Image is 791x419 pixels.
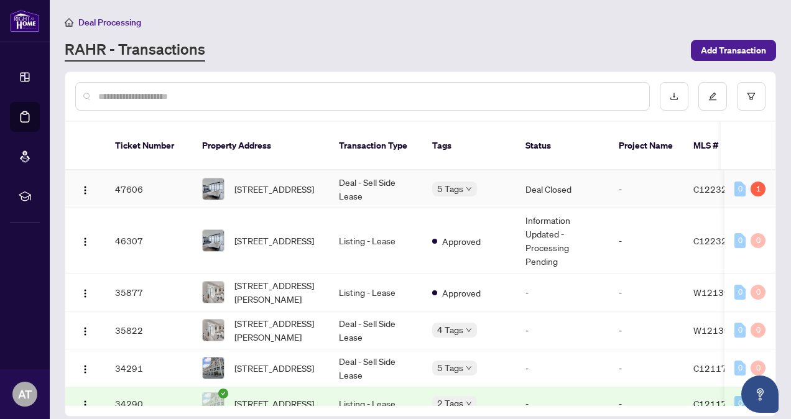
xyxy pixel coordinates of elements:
[105,274,192,311] td: 35877
[75,282,95,302] button: Logo
[693,362,744,374] span: C12117709
[751,361,766,375] div: 0
[442,234,481,248] span: Approved
[80,237,90,247] img: Logo
[218,389,228,398] span: check-circle
[683,122,758,170] th: MLS #
[234,234,314,247] span: [STREET_ADDRESS]
[105,170,192,208] td: 47606
[691,40,776,61] button: Add Transaction
[693,398,744,409] span: C12117709
[516,349,609,387] td: -
[609,349,683,387] td: -
[234,182,314,196] span: [STREET_ADDRESS]
[609,170,683,208] td: -
[466,186,472,192] span: down
[609,208,683,274] td: -
[234,361,314,375] span: [STREET_ADDRESS]
[437,182,463,196] span: 5 Tags
[437,323,463,337] span: 4 Tags
[734,396,746,411] div: 0
[234,279,319,306] span: [STREET_ADDRESS][PERSON_NAME]
[437,396,463,410] span: 2 Tags
[65,39,205,62] a: RAHR - Transactions
[516,208,609,274] td: Information Updated - Processing Pending
[693,325,746,336] span: W12139216
[660,82,688,111] button: download
[234,316,319,344] span: [STREET_ADDRESS][PERSON_NAME]
[75,394,95,413] button: Logo
[329,170,422,208] td: Deal - Sell Side Lease
[203,178,224,200] img: thumbnail-img
[609,274,683,311] td: -
[747,92,756,101] span: filter
[329,208,422,274] td: Listing - Lease
[609,311,683,349] td: -
[10,9,40,32] img: logo
[105,208,192,274] td: 46307
[80,364,90,374] img: Logo
[203,393,224,414] img: thumbnail-img
[65,18,73,27] span: home
[516,311,609,349] td: -
[422,122,516,170] th: Tags
[751,182,766,196] div: 1
[234,397,314,410] span: [STREET_ADDRESS]
[701,40,766,60] span: Add Transaction
[203,230,224,251] img: thumbnail-img
[80,400,90,410] img: Logo
[734,233,746,248] div: 0
[693,235,744,246] span: C12232258
[329,311,422,349] td: Deal - Sell Side Lease
[609,122,683,170] th: Project Name
[516,274,609,311] td: -
[105,311,192,349] td: 35822
[75,231,95,251] button: Logo
[698,82,727,111] button: edit
[80,185,90,195] img: Logo
[78,17,141,28] span: Deal Processing
[516,122,609,170] th: Status
[466,365,472,371] span: down
[751,323,766,338] div: 0
[329,349,422,387] td: Deal - Sell Side Lease
[75,320,95,340] button: Logo
[734,285,746,300] div: 0
[734,323,746,338] div: 0
[80,326,90,336] img: Logo
[192,122,329,170] th: Property Address
[693,287,746,298] span: W12139216
[329,122,422,170] th: Transaction Type
[734,361,746,375] div: 0
[670,92,678,101] span: download
[75,179,95,199] button: Logo
[466,327,472,333] span: down
[516,170,609,208] td: Deal Closed
[80,288,90,298] img: Logo
[105,349,192,387] td: 34291
[737,82,766,111] button: filter
[203,320,224,341] img: thumbnail-img
[466,400,472,407] span: down
[203,282,224,303] img: thumbnail-img
[329,274,422,311] td: Listing - Lease
[105,122,192,170] th: Ticket Number
[75,358,95,378] button: Logo
[741,375,779,413] button: Open asap
[442,286,481,300] span: Approved
[751,233,766,248] div: 0
[751,285,766,300] div: 0
[18,385,32,403] span: AT
[693,183,744,195] span: C12232258
[734,182,746,196] div: 0
[437,361,463,375] span: 5 Tags
[203,357,224,379] img: thumbnail-img
[708,92,717,101] span: edit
